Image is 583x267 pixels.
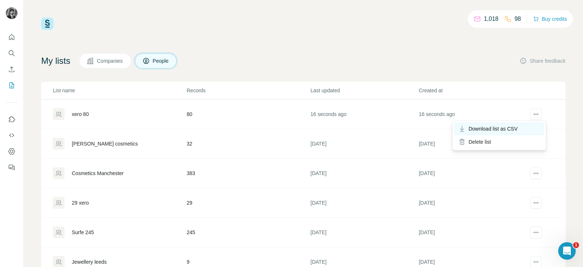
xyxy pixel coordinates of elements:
button: actions [530,197,542,209]
p: Records [187,87,310,94]
td: [DATE] [418,129,527,159]
div: Cosmetics Manchester [72,170,124,177]
td: 29 [186,188,310,218]
td: [DATE] [418,159,527,188]
button: actions [530,108,542,120]
p: Last updated [310,87,418,94]
iframe: Intercom live chat [558,242,576,260]
td: [DATE] [418,188,527,218]
td: [DATE] [310,218,418,247]
div: [PERSON_NAME] cosmetics [72,140,138,147]
td: [DATE] [310,159,418,188]
td: 383 [186,159,310,188]
button: Use Surfe on LinkedIn [6,113,17,126]
div: 29 xero [72,199,89,206]
p: 98 [514,15,521,23]
button: Feedback [6,161,17,174]
p: 1,018 [484,15,498,23]
td: 245 [186,218,310,247]
p: List name [53,87,186,94]
button: Enrich CSV [6,63,17,76]
div: Delete list [454,135,544,148]
button: actions [530,167,542,179]
h4: My lists [41,55,70,67]
td: [DATE] [310,129,418,159]
div: xero 80 [72,111,89,118]
button: My lists [6,79,17,92]
div: Surfe 245 [72,229,94,236]
span: 1 [573,242,579,248]
td: 16 seconds ago [310,100,418,129]
button: Use Surfe API [6,129,17,142]
td: 16 seconds ago [418,100,527,129]
td: [DATE] [418,218,527,247]
span: People [153,57,169,65]
button: Quick start [6,31,17,44]
span: Download list as CSV [469,125,518,132]
td: 32 [186,129,310,159]
p: Created at [419,87,526,94]
img: Surfe Logo [41,18,54,30]
td: 80 [186,100,310,129]
button: Buy credits [533,14,567,24]
div: Jewellery leeds [72,258,107,266]
button: Share feedback [520,57,566,65]
button: actions [530,227,542,238]
button: Search [6,47,17,60]
img: Avatar [6,7,17,19]
span: Companies [97,57,124,65]
td: [DATE] [310,188,418,218]
button: Dashboard [6,145,17,158]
